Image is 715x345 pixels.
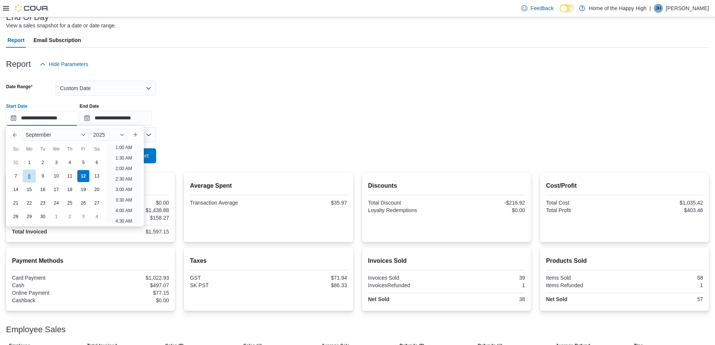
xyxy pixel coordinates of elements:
div: day-21 [10,197,22,209]
div: day-10 [50,170,62,182]
label: Date Range [6,84,33,90]
div: day-28 [10,211,22,223]
strong: Net Sold [368,296,390,302]
div: day-6 [91,157,103,169]
span: Report [8,33,24,48]
strong: Net Sold [546,296,567,302]
li: 1:30 AM [113,154,135,163]
button: Hide Parameters [37,57,91,72]
div: day-20 [91,184,103,196]
div: day-30 [37,211,49,223]
div: Button. Open the year selector. 2025 is currently selected. [90,129,127,141]
div: Sa [91,143,103,155]
div: day-9 [37,170,49,182]
h3: End Of Day [6,13,49,22]
div: day-31 [10,157,22,169]
div: Total Cost [546,200,623,206]
span: September [26,132,51,138]
div: Items Sold [546,275,623,281]
div: day-14 [10,184,22,196]
div: $497.07 [92,282,169,288]
div: We [50,143,62,155]
div: SK PST [190,282,267,288]
div: 39 [448,275,525,281]
div: -$216.92 [448,200,525,206]
div: Cashback [12,297,89,303]
div: day-18 [64,184,76,196]
ul: Time [107,144,141,223]
h2: Products Sold [546,256,703,265]
div: Online Payment [12,290,89,296]
div: Mo [23,143,35,155]
li: 1:00 AM [113,143,135,152]
div: $0.00 [448,207,525,213]
div: day-2 [37,157,49,169]
div: 1 [448,282,525,288]
div: $35.97 [270,200,347,206]
label: End Date [80,103,99,109]
div: day-16 [37,184,49,196]
div: Total Profit [546,207,623,213]
button: Open list of options [146,132,152,138]
div: Button. Open the month selector. September is currently selected. [23,129,89,141]
li: 2:00 AM [113,164,135,173]
div: Joshua Hunt [654,4,663,13]
h2: Payment Methods [12,256,169,265]
img: Cova [15,5,49,12]
span: 2025 [93,132,105,138]
label: Start Date [6,103,27,109]
span: Hide Parameters [49,60,88,68]
div: Items Refunded [546,282,623,288]
p: | [649,4,651,13]
div: day-29 [23,211,35,223]
div: day-26 [77,197,89,209]
div: Su [10,143,22,155]
div: Cash [12,282,89,288]
button: Next month [129,129,141,141]
span: Dark Mode [560,12,560,13]
div: day-1 [23,157,35,169]
div: $1,022.93 [92,275,169,281]
div: $77.15 [92,290,169,296]
li: 3:00 AM [113,185,135,194]
div: $1,597.15 [92,229,169,235]
div: $71.94 [270,275,347,281]
div: day-24 [50,197,62,209]
div: day-13 [91,170,103,182]
input: Dark Mode [560,5,575,12]
input: Press the down key to enter a popover containing a calendar. Press the escape key to close the po... [6,111,78,126]
div: day-25 [64,197,76,209]
div: day-12 [77,170,89,182]
div: day-11 [64,170,76,182]
li: 4:30 AM [113,217,135,226]
div: Th [64,143,76,155]
li: 4:00 AM [113,206,135,215]
h2: Taxes [190,256,347,265]
h3: Employee Sales [6,325,66,334]
p: Home of the Happy High [589,4,646,13]
div: day-1 [50,211,62,223]
p: [PERSON_NAME] [666,4,709,13]
span: JH [656,4,661,13]
div: day-17 [50,184,62,196]
div: day-27 [91,197,103,209]
a: Feedback [518,1,556,16]
div: Total Discount [368,200,445,206]
div: day-15 [23,184,35,196]
h3: Report [6,60,31,69]
div: day-4 [91,211,103,223]
div: day-3 [50,157,62,169]
div: September, 2025 [9,156,104,223]
div: $0.00 [92,297,169,303]
strong: Total Invoiced [12,229,47,235]
button: Custom Date [56,81,156,96]
div: 38 [448,296,525,302]
div: InvoicesRefunded [368,282,445,288]
button: Previous Month [9,129,21,141]
div: day-2 [64,211,76,223]
div: day-3 [77,211,89,223]
div: 57 [626,296,703,302]
div: View a sales snapshot for a date or date range. [6,22,116,30]
div: day-22 [23,197,35,209]
div: 58 [626,275,703,281]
